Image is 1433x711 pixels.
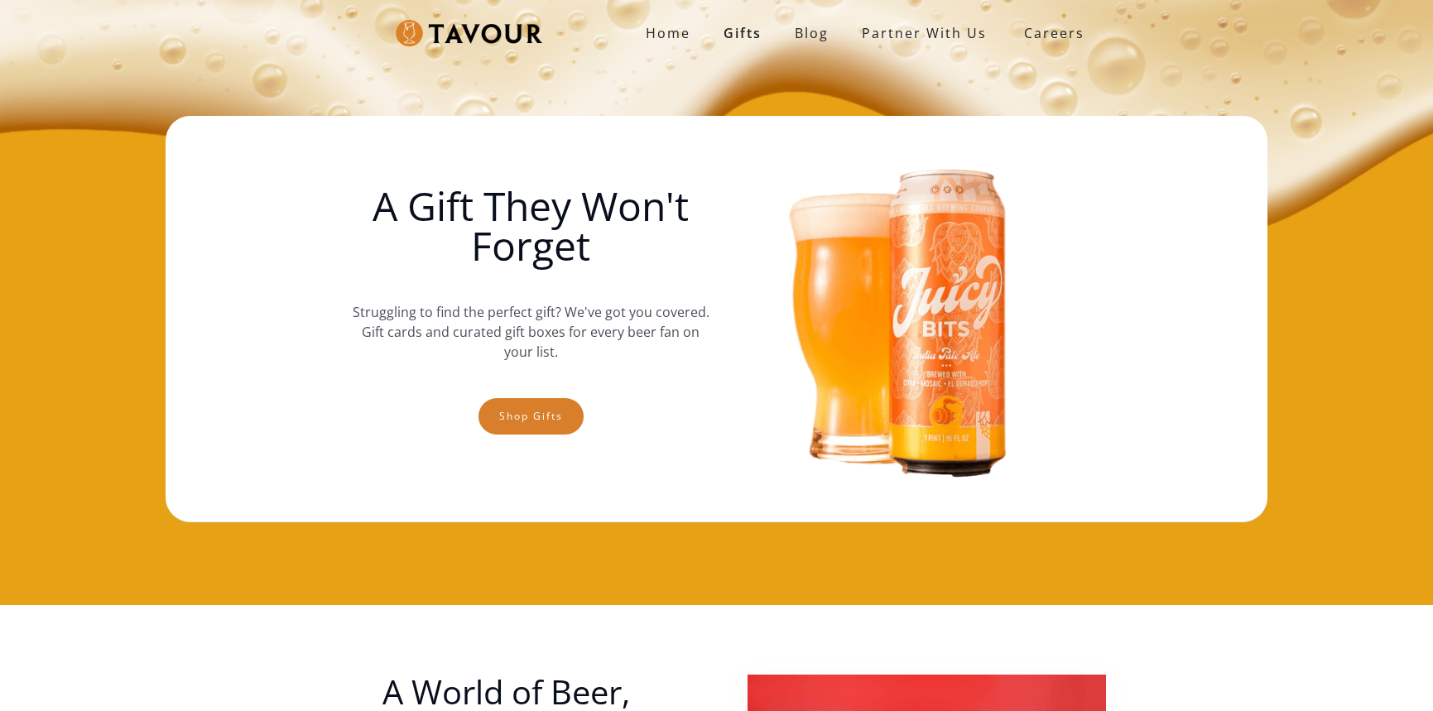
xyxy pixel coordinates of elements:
a: Blog [778,17,845,50]
a: partner with us [845,17,1003,50]
a: Home [629,17,707,50]
h1: A Gift They Won't Forget [352,186,709,266]
a: Gifts [707,17,778,50]
p: Struggling to find the perfect gift? We've got you covered. Gift cards and curated gift boxes for... [352,286,709,378]
strong: Home [646,24,690,42]
a: Shop gifts [478,398,584,435]
a: Careers [1003,10,1097,56]
strong: Careers [1024,17,1084,50]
